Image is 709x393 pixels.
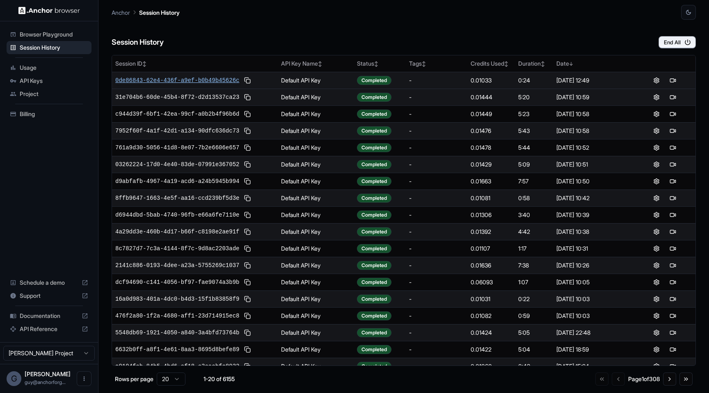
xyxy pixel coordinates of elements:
span: Schedule a demo [20,279,78,287]
span: 5548db69-1921-4050-a840-3a4bfd73764b [115,329,239,337]
div: [DATE] 10:52 [556,144,630,152]
div: Documentation [7,309,91,322]
div: - [409,160,464,169]
div: - [409,295,464,303]
span: Support [20,292,78,300]
div: Page 1 of 308 [628,375,660,383]
div: 1:07 [518,278,550,286]
span: ↓ [569,61,573,67]
span: c944d39f-6bf1-42ea-99cf-a0b2b4f96b6d [115,110,239,118]
div: Completed [357,126,391,135]
span: dcf94690-c141-4056-bf97-fae9074a3b9b [115,278,239,286]
div: - [409,329,464,337]
span: 8c7827d7-7c3a-4144-8f7c-9d8ac2203ade [115,244,239,253]
div: Support [7,289,91,302]
div: 4:42 [518,228,550,236]
div: 5:09 [518,160,550,169]
span: d9abfafb-4967-4a19-acd6-a24b5945b994 [115,177,239,185]
td: Default API Key [278,257,354,274]
div: 5:20 [518,93,550,101]
div: [DATE] 18:59 [556,345,630,354]
p: Rows per page [115,375,153,383]
div: Status [357,59,403,68]
button: End All [659,36,696,48]
div: 5:23 [518,110,550,118]
div: 0.01663 [471,177,512,185]
td: Default API Key [278,223,354,240]
div: Completed [357,278,391,287]
div: [DATE] 10:26 [556,261,630,270]
td: Default API Key [278,72,354,89]
div: API Key Name [281,59,350,68]
button: Open menu [77,371,91,386]
div: 0.01429 [471,160,512,169]
img: Anchor Logo [18,7,80,14]
td: Default API Key [278,173,354,190]
p: Anchor [112,8,130,17]
td: Default API Key [278,156,354,173]
div: - [409,76,464,85]
div: Session ID [115,59,274,68]
div: Completed [357,362,391,371]
div: Completed [357,295,391,304]
div: [DATE] 10:38 [556,228,630,236]
div: Completed [357,210,391,219]
td: Default API Key [278,139,354,156]
div: 1:17 [518,244,550,253]
div: 0.01478 [471,144,512,152]
div: - [409,127,464,135]
span: 761a9d30-5056-41d8-8e07-7b2e6606e657 [115,144,239,152]
div: - [409,244,464,253]
div: 0:58 [518,194,550,202]
span: Guy Ben Simhon [25,370,71,377]
p: Session History [139,8,180,17]
div: 3:40 [518,211,550,219]
div: 0.01306 [471,211,512,219]
td: Default API Key [278,290,354,307]
div: API Keys [7,74,91,87]
div: Completed [357,93,391,102]
span: 8ffb9647-1663-4e5f-aa16-ccd239bf5d3e [115,194,239,202]
span: Project [20,90,88,98]
div: 7:57 [518,177,550,185]
td: Default API Key [278,105,354,122]
div: 0.01081 [471,194,512,202]
div: G [7,371,21,386]
span: 476f2a80-1f2a-4680-aff1-23d714915ec8 [115,312,239,320]
td: Default API Key [278,206,354,223]
span: Documentation [20,312,78,320]
div: [DATE] 10:42 [556,194,630,202]
span: ↕ [541,61,545,67]
div: Completed [357,244,391,253]
span: 6632b0ff-a8f1-4e61-8aa3-8695d8befe89 [115,345,239,354]
div: 0:43 [518,362,550,370]
div: API Reference [7,322,91,336]
div: 0.01033 [471,76,512,85]
td: Default API Key [278,307,354,324]
div: [DATE] 10:03 [556,295,630,303]
div: Completed [357,160,391,169]
td: Default API Key [278,324,354,341]
div: 5:43 [518,127,550,135]
span: guy@anchorforge.io [25,379,66,385]
div: - [409,278,464,286]
div: [DATE] 10:58 [556,127,630,135]
div: [DATE] 10:31 [556,244,630,253]
div: [DATE] 10:05 [556,278,630,286]
div: Completed [357,110,391,119]
div: - [409,228,464,236]
div: - [409,110,464,118]
td: Default API Key [278,190,354,206]
div: [DATE] 10:50 [556,177,630,185]
div: 0.01031 [471,295,512,303]
div: 0:22 [518,295,550,303]
span: ↕ [318,61,322,67]
div: 0:59 [518,312,550,320]
div: [DATE] 10:39 [556,211,630,219]
td: Default API Key [278,122,354,139]
div: 0.01449 [471,110,512,118]
div: [DATE] 10:03 [556,312,630,320]
div: 5:05 [518,329,550,337]
div: 0.01636 [471,261,512,270]
div: [DATE] 15:24 [556,362,630,370]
